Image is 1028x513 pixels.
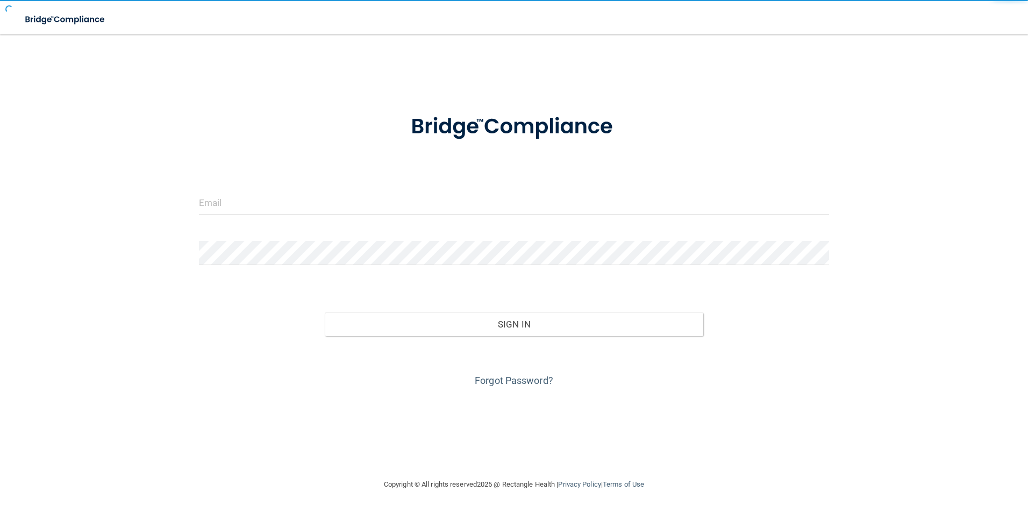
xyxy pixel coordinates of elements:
button: Sign In [325,312,703,336]
img: bridge_compliance_login_screen.278c3ca4.svg [389,99,639,155]
input: Email [199,190,830,215]
img: bridge_compliance_login_screen.278c3ca4.svg [16,9,115,31]
div: Copyright © All rights reserved 2025 @ Rectangle Health | | [318,467,710,502]
a: Terms of Use [603,480,644,488]
a: Privacy Policy [558,480,601,488]
a: Forgot Password? [475,375,553,386]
